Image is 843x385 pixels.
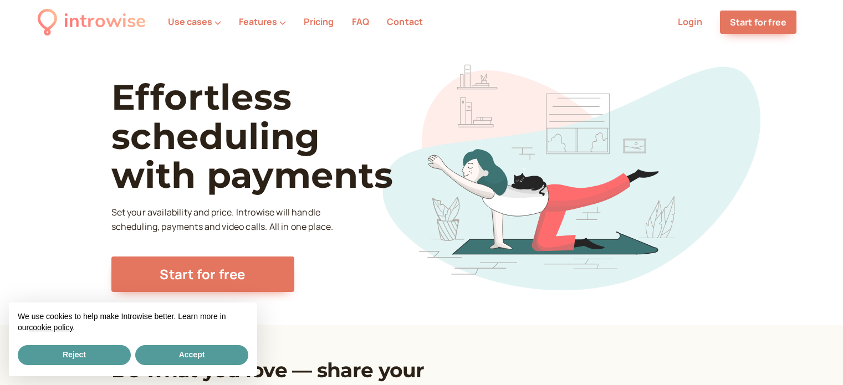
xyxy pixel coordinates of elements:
button: Use cases [168,17,221,27]
a: cookie policy [29,323,73,332]
a: Start for free [720,11,796,34]
a: FAQ [352,16,369,28]
div: introwise [64,7,146,37]
button: Accept [135,345,248,365]
a: introwise [38,7,146,37]
a: Pricing [304,16,334,28]
h1: Effortless scheduling with payments [111,78,433,194]
a: Contact [387,16,423,28]
p: Set your availability and price. Introwise will handle scheduling, payments and video calls. All ... [111,206,336,234]
a: Start for free [111,256,294,292]
button: Features [239,17,286,27]
a: Login [678,16,702,28]
button: Reject [18,345,131,365]
div: We use cookies to help make Introwise better. Learn more in our . [9,302,257,343]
